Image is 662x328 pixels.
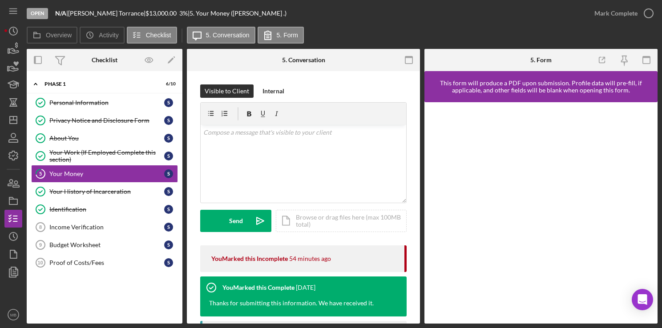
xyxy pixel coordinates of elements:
button: Mark Complete [585,4,658,22]
div: S [164,205,173,214]
div: S [164,187,173,196]
label: Checklist [146,32,171,39]
a: 8Income VerificationS [31,218,178,236]
label: 5. Conversation [206,32,250,39]
div: $13,000.00 [145,10,179,17]
div: Personal Information [49,99,164,106]
time: 2025-08-11 17:30 [289,255,331,262]
div: 5. Form [530,56,552,64]
div: Internal [262,84,284,98]
tspan: 10 [37,260,43,265]
div: You Marked this Incomplete [211,255,288,262]
div: S [164,134,173,143]
div: Open [27,8,48,19]
label: Overview [46,32,72,39]
div: [PERSON_NAME] Torrance | [68,10,145,17]
a: 5Your MoneyS [31,165,178,183]
div: 6 / 10 [160,81,176,87]
div: Budget Worksheet [49,241,164,248]
div: Checklist [92,56,117,64]
div: About You [49,135,164,142]
div: Your Money [49,170,164,177]
button: Send [200,210,271,232]
div: Your Work (If Employed Complete this section) [49,149,164,163]
iframe: Lenderfit form [433,111,650,315]
tspan: 8 [39,224,42,230]
div: Proof of Costs/Fees [49,259,164,266]
button: MB [4,306,22,324]
div: Thanks for submitting this information. We have received it. [200,299,383,316]
button: Overview [27,27,77,44]
div: Mark Complete [594,4,638,22]
div: S [164,169,173,178]
button: 5. Conversation [187,27,255,44]
label: Activity [99,32,118,39]
div: S [164,258,173,267]
tspan: 5 [39,171,42,176]
button: 5. Form [258,27,304,44]
a: Privacy Notice and Disclosure FormS [31,112,178,129]
button: Internal [258,84,289,98]
div: 3 % [179,10,188,17]
a: IdentificationS [31,200,178,218]
time: 2023-09-12 14:38 [296,284,315,291]
div: Open Intercom Messenger [632,289,653,310]
a: 9Budget WorksheetS [31,236,178,254]
button: Activity [80,27,124,44]
a: About YouS [31,129,178,147]
div: You Marked this Complete [222,284,295,291]
div: | 5. Your Money ([PERSON_NAME] .) [188,10,287,17]
div: Your History of Incarceration [49,188,164,195]
button: Checklist [127,27,177,44]
button: Visible to Client [200,84,254,98]
div: Income Verification [49,224,164,231]
div: This form will produce a PDF upon submission. Profile data will pre-fill, if applicable, and othe... [429,80,653,94]
div: S [164,240,173,249]
label: 5. Form [277,32,298,39]
div: S [164,223,173,232]
a: 10Proof of Costs/FeesS [31,254,178,272]
div: S [164,98,173,107]
div: Send [229,210,243,232]
a: Personal InformationS [31,94,178,112]
div: Phase 1 [44,81,153,87]
b: N/A [55,9,66,17]
div: S [164,152,173,160]
a: Your Work (If Employed Complete this section)S [31,147,178,165]
div: Identification [49,206,164,213]
tspan: 9 [39,242,42,248]
div: Visible to Client [205,84,249,98]
div: Privacy Notice and Disclosure Form [49,117,164,124]
text: MB [10,312,16,317]
a: Your History of IncarcerationS [31,183,178,200]
div: | [55,10,68,17]
div: S [164,116,173,125]
div: 5. Conversation [282,56,325,64]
